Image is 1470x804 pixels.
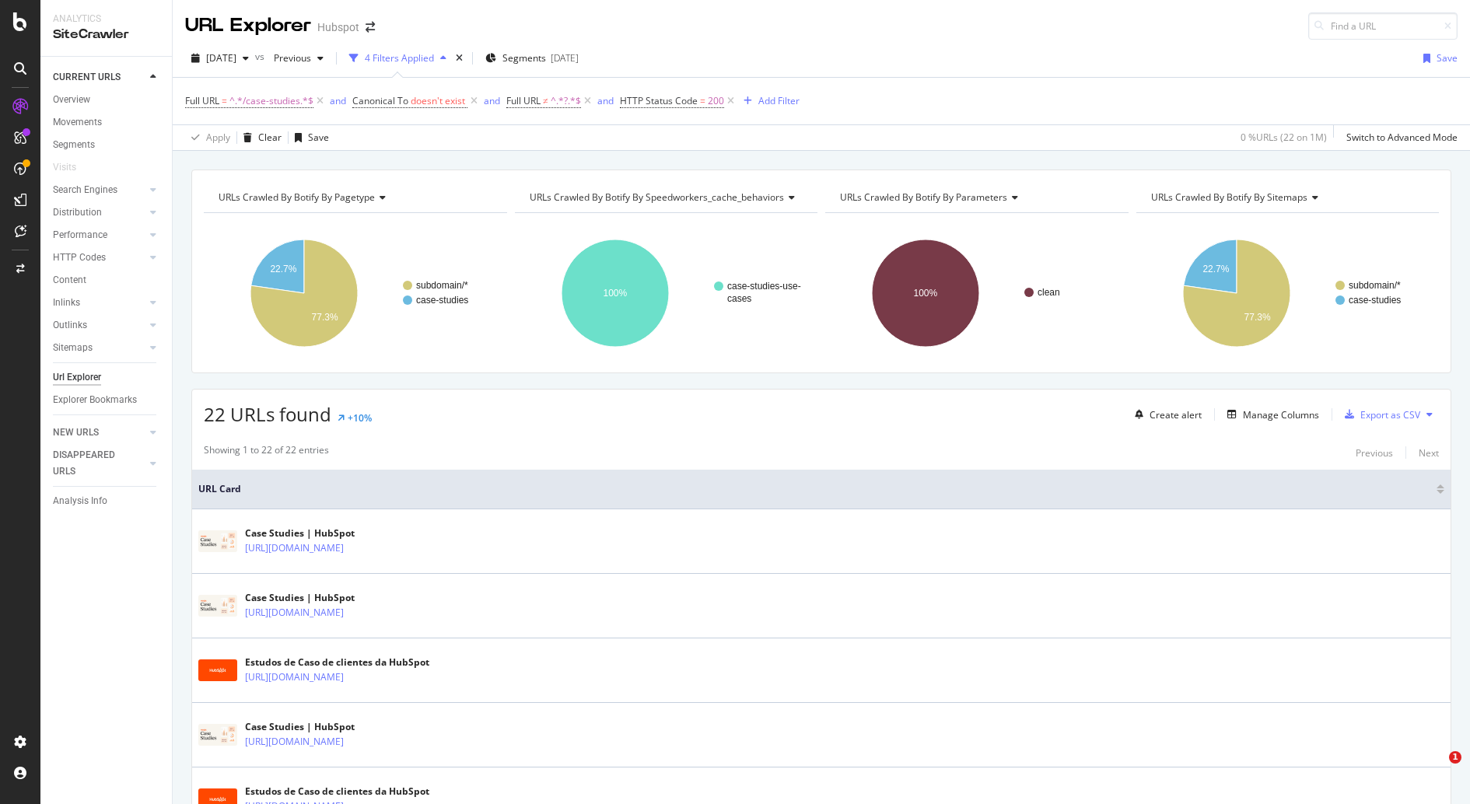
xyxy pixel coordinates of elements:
[204,443,329,462] div: Showing 1 to 22 of 22 entries
[727,293,751,304] text: cases
[53,227,145,243] a: Performance
[1308,12,1458,40] input: Find a URL
[515,225,818,361] div: A chart.
[620,94,698,107] span: HTTP Status Code
[411,94,465,107] span: doesn't exist
[484,93,500,108] button: and
[268,46,330,71] button: Previous
[1419,443,1439,462] button: Next
[53,182,117,198] div: Search Engines
[530,191,784,204] span: URLs Crawled By Botify By speedworkers_cache_behaviors
[1417,46,1458,71] button: Save
[53,250,106,266] div: HTTP Codes
[308,131,329,144] div: Save
[1136,225,1440,361] svg: A chart.
[597,94,614,107] div: and
[53,137,161,153] a: Segments
[727,281,801,292] text: case-studies-use-
[506,94,541,107] span: Full URL
[245,526,411,540] div: Case Studies | HubSpot
[289,125,329,150] button: Save
[53,392,161,408] a: Explorer Bookmarks
[825,225,1129,361] div: A chart.
[245,720,411,734] div: Case Studies | HubSpot
[330,94,346,107] div: and
[1151,191,1307,204] span: URLs Crawled By Botify By sitemaps
[268,51,311,65] span: Previous
[245,655,429,669] div: Estudos de Caso de clientes da HubSpot
[1349,295,1401,306] text: case-studies
[53,493,107,509] div: Analysis Info
[53,425,99,441] div: NEW URLS
[53,250,145,266] a: HTTP Codes
[53,69,145,86] a: CURRENT URLS
[737,92,800,110] button: Add Filter
[914,288,938,299] text: 100%
[53,340,145,356] a: Sitemaps
[53,114,161,131] a: Movements
[53,26,159,44] div: SiteCrawler
[245,669,344,685] a: [URL][DOMAIN_NAME]
[1339,402,1420,427] button: Export as CSV
[245,785,429,799] div: Estudos de Caso de clientes da HubSpot
[1360,408,1420,421] div: Export as CSV
[53,12,159,26] div: Analytics
[479,46,585,71] button: Segments[DATE]
[484,94,500,107] div: and
[53,425,145,441] a: NEW URLS
[215,185,493,210] h4: URLs Crawled By Botify By pagetype
[229,90,313,112] span: ^.*/case-studies.*$
[255,50,268,63] span: vs
[245,605,344,620] a: [URL][DOMAIN_NAME]
[700,94,705,107] span: =
[245,734,344,750] a: [URL][DOMAIN_NAME]
[312,312,338,323] text: 77.3%
[453,51,466,66] div: times
[53,92,90,108] div: Overview
[597,93,614,108] button: and
[53,69,121,86] div: CURRENT URLS
[1202,264,1229,274] text: 22.7%
[53,272,86,288] div: Content
[1243,408,1319,421] div: Manage Columns
[185,125,230,150] button: Apply
[204,225,507,361] div: A chart.
[53,447,131,480] div: DISAPPEARED URLS
[53,295,145,311] a: Inlinks
[53,204,102,221] div: Distribution
[53,317,87,334] div: Outlinks
[1148,185,1426,210] h4: URLs Crawled By Botify By sitemaps
[245,540,344,556] a: [URL][DOMAIN_NAME]
[53,340,93,356] div: Sitemaps
[1449,751,1461,764] span: 1
[352,94,408,107] span: Canonical To
[245,591,411,605] div: Case Studies | HubSpot
[1349,280,1401,291] text: subdomain/*
[185,94,219,107] span: Full URL
[198,659,237,681] img: main image
[53,317,145,334] a: Outlinks
[53,137,95,153] div: Segments
[708,90,724,112] span: 200
[219,191,375,204] span: URLs Crawled By Botify By pagetype
[1221,405,1319,424] button: Manage Columns
[198,595,237,617] img: main image
[1241,131,1327,144] div: 0 % URLs ( 22 on 1M )
[502,51,546,65] span: Segments
[204,401,331,427] span: 22 URLs found
[53,92,161,108] a: Overview
[1356,443,1393,462] button: Previous
[1346,131,1458,144] div: Switch to Advanced Mode
[53,227,107,243] div: Performance
[527,185,807,210] h4: URLs Crawled By Botify By speedworkers_cache_behaviors
[258,131,282,144] div: Clear
[1150,408,1202,421] div: Create alert
[1417,751,1454,788] iframe: Intercom live chat
[343,46,453,71] button: 4 Filters Applied
[1244,312,1270,323] text: 77.3%
[1129,402,1202,427] button: Create alert
[270,264,296,274] text: 22.7%
[837,185,1115,210] h4: URLs Crawled By Botify By parameters
[185,12,311,39] div: URL Explorer
[1437,51,1458,65] div: Save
